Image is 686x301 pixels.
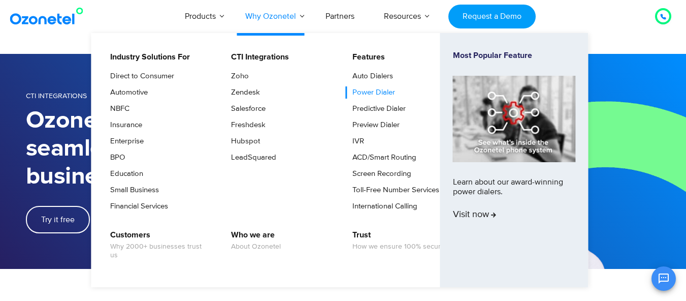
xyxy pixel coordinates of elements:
[453,76,576,162] img: phone-system-min.jpg
[224,70,250,82] a: Zoho
[346,135,366,147] a: IVR
[346,51,386,64] a: Features
[224,103,267,115] a: Salesforce
[651,266,676,291] button: Open chat
[104,135,145,147] a: Enterprise
[224,86,262,99] a: Zendesk
[104,51,191,64] a: Industry Solutions For
[224,135,262,147] a: Hubspot
[346,229,449,253] a: TrustHow we ensure 100% security
[224,229,282,253] a: Who we areAbout Ozonetel
[346,86,397,99] a: Power Dialer
[346,103,407,115] a: Predictive Dialer
[104,229,212,261] a: CustomersWhy 2000+ businesses trust us
[224,152,278,164] a: LeadSquared
[41,216,75,224] span: Try it free
[346,200,419,213] a: International Calling
[104,103,131,115] a: NBFC
[104,200,170,213] a: Financial Services
[448,5,535,28] a: Request a Demo
[346,70,395,82] a: Auto Dialers
[352,243,448,251] span: How we ensure 100% security
[104,119,144,131] a: Insurance
[26,92,87,100] span: CTI Integrations
[346,152,418,164] a: ACD/Smart Routing
[104,70,176,82] a: Direct to Consumer
[453,209,496,221] span: Visit now
[104,86,149,99] a: Automotive
[104,152,126,164] a: BPO
[231,243,281,251] span: About Ozonetel
[26,107,343,191] h1: Ozonetel works seamlessly with other business tools
[104,184,160,196] a: Small Business
[110,243,210,260] span: Why 2000+ businesses trust us
[224,119,267,131] a: Freshdesk
[453,51,576,269] a: Most Popular FeatureLearn about our award-winning power dialers.Visit now
[346,168,413,180] a: Screen Recording
[346,184,441,196] a: Toll-Free Number Services
[346,119,401,131] a: Preview Dialer
[224,51,290,64] a: CTI Integrations
[26,206,90,233] a: Try it free
[104,168,145,180] a: Education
